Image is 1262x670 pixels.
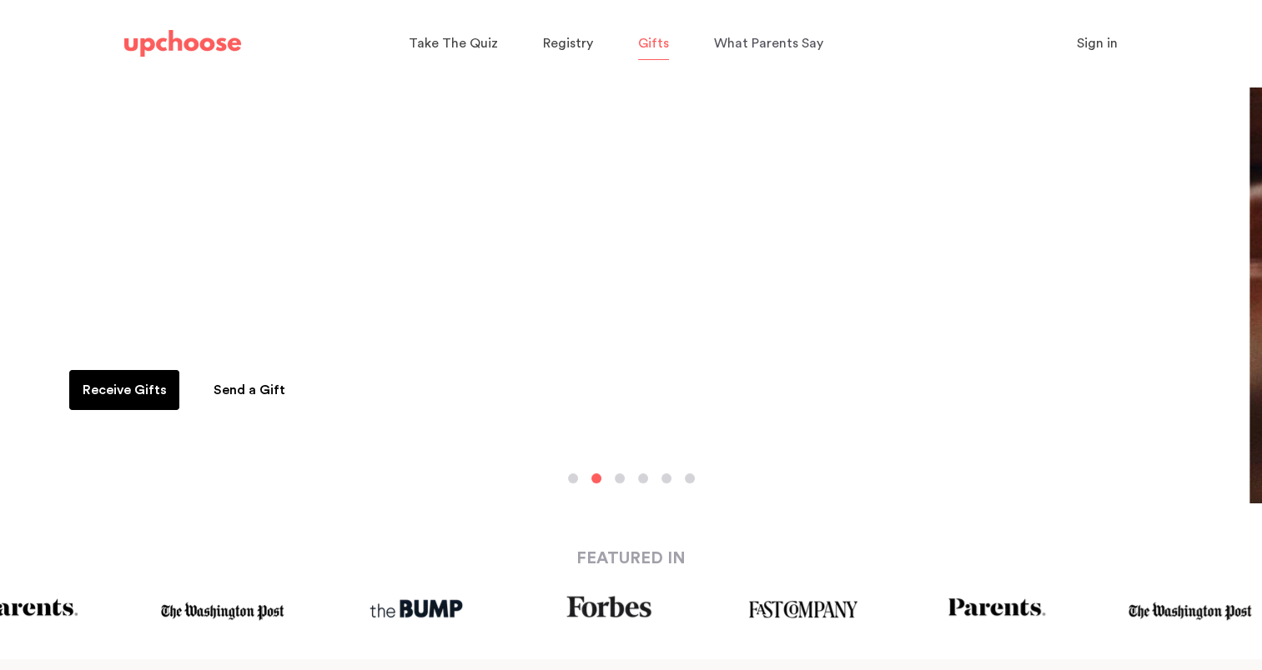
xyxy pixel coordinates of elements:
[714,27,828,60] a: What Parents Say
[409,27,503,60] a: Take The Quiz
[1056,27,1139,60] button: Sign in
[68,322,1229,348] p: Receive months of sustainable baby clothing as gifts.
[576,550,686,567] strong: FEATURED IN
[409,37,498,50] span: Take The Quiz
[1077,37,1118,50] span: Sign in
[543,37,593,50] span: Registry
[124,30,241,57] img: UpChoose
[68,273,495,313] h2: Want to fund it with gifts?
[69,370,179,410] a: Receive Gifts
[83,380,167,400] p: Receive Gifts
[214,383,285,397] span: Send a Gift
[194,370,304,410] a: Send a Gift
[714,37,823,50] span: What Parents Say
[638,27,674,60] a: Gifts
[638,37,669,50] span: Gifts
[124,27,241,61] a: UpChoose
[543,27,598,60] a: Registry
